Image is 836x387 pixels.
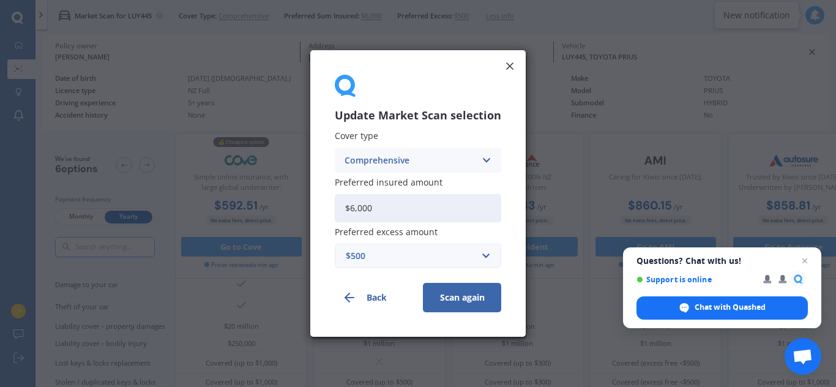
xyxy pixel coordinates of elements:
span: Preferred excess amount [335,226,438,238]
div: Open chat [785,338,821,375]
span: Preferred insured amount [335,176,442,188]
input: Enter amount [335,194,501,222]
h3: Update Market Scan selection [335,108,501,122]
span: Questions? Chat with us! [636,256,808,266]
span: Close chat [797,254,812,268]
div: Comprehensive [345,154,476,167]
button: Scan again [423,283,501,312]
div: Chat with Quashed [636,296,808,320]
span: Chat with Quashed [695,302,766,313]
span: Support is online [636,275,755,284]
button: Back [335,283,413,312]
div: $500 [346,249,476,263]
span: Cover type [335,130,378,142]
